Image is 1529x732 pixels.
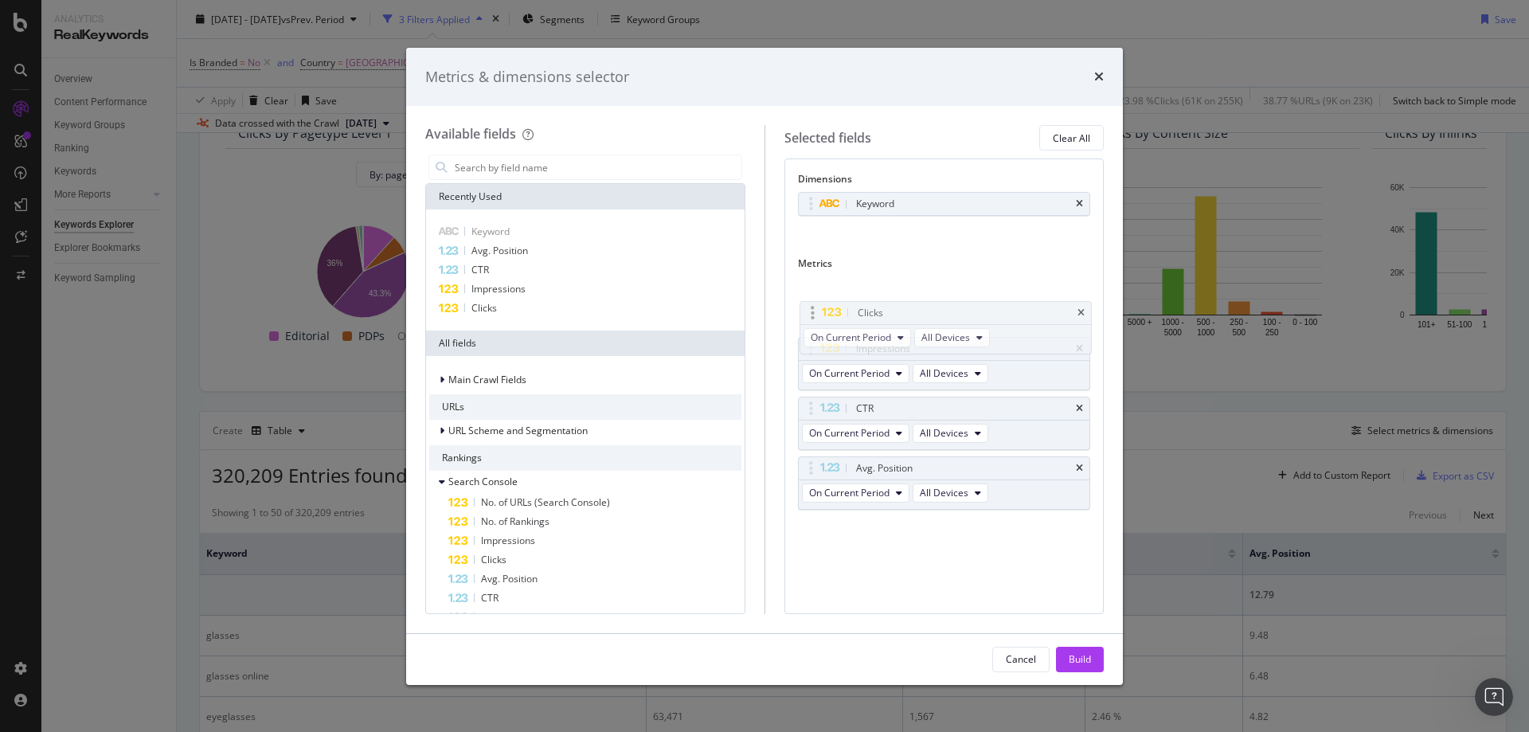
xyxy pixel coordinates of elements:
button: On Current Period [804,328,911,347]
div: times [1077,308,1085,318]
button: On Current Period [802,364,909,383]
span: Search Console [448,475,518,488]
span: URL Scheme and Segmentation [448,424,588,437]
div: CTRtimesOn Current PeriodAll Devices [798,397,1091,450]
span: Impressions [471,282,526,296]
span: Avg. Position [481,572,538,585]
button: On Current Period [802,424,909,443]
button: On Current Period [802,483,909,503]
span: All Devices [920,426,968,440]
span: On Current Period [809,486,890,499]
span: Main Crawl Fields [448,373,526,386]
span: No. of URLs (Search Console) [481,495,610,509]
div: Dimensions [798,172,1091,192]
span: CTR [481,591,499,605]
div: Available fields [425,125,516,143]
span: No. of Rankings [481,515,549,528]
div: Rankings [429,445,741,471]
div: times [1094,67,1104,88]
div: CTR [856,401,874,417]
div: times [1076,404,1083,413]
button: All Devices [913,483,988,503]
span: Clicks [481,553,506,566]
div: Avg. Position [856,460,913,476]
div: All fields [426,331,745,356]
button: Build [1056,647,1104,672]
div: ClickstimesOn Current PeriodAll Devices [800,301,1093,354]
span: On Current Period [809,366,890,380]
div: Keywordtimes [798,192,1091,216]
button: Cancel [992,647,1050,672]
div: Clicks [858,305,883,321]
button: All Devices [913,424,988,443]
div: modal [406,48,1123,685]
div: Selected fields [784,129,871,147]
span: CTR [471,263,489,276]
span: All Devices [920,366,968,380]
div: times [1076,199,1083,209]
span: Clicks [471,301,497,315]
button: All Devices [913,364,988,383]
span: Impressions [481,534,535,547]
input: Search by field name [453,155,741,179]
div: times [1076,464,1083,473]
div: ImpressionstimesOn Current PeriodAll Devices [798,337,1091,390]
div: Avg. PositiontimesOn Current PeriodAll Devices [798,456,1091,510]
div: Metrics & dimensions selector [425,67,629,88]
div: Keyword [856,196,894,212]
span: On Current Period [809,426,890,440]
button: Clear All [1039,125,1104,151]
div: Build [1069,652,1091,666]
span: All Devices [921,331,970,344]
div: Metrics [798,256,1091,276]
div: URLs [429,394,741,420]
div: Cancel [1006,652,1036,666]
button: All Devices [914,328,990,347]
span: All Devices [920,486,968,499]
div: Recently Used [426,184,745,209]
div: Clear All [1053,131,1090,145]
span: Keyword [471,225,510,238]
span: On Current Period [811,331,891,344]
span: Avg. Position [471,244,528,257]
iframe: Intercom live chat [1475,678,1513,716]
